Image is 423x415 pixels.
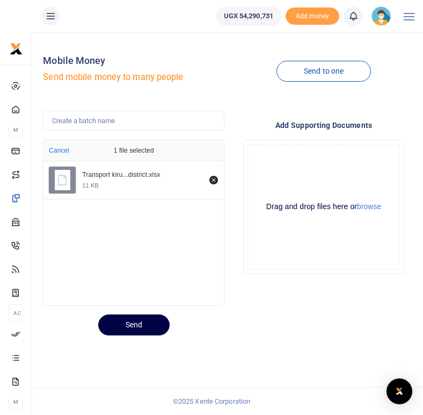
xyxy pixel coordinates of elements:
a: profile-user [371,6,395,26]
div: File Uploader [43,139,224,306]
h4: Mobile Money [43,55,224,67]
div: Transport kiruhura district.xlsx [82,171,203,180]
a: logo-small logo-large logo-large [10,44,23,52]
button: Send [98,314,170,335]
h4: Add supporting Documents [233,119,414,131]
input: Create a batch name [43,111,224,131]
button: Remove file [208,174,220,186]
li: M [9,393,23,411]
li: Wallet ballance [211,6,286,26]
button: browse [357,203,381,210]
li: Ac [9,304,23,322]
a: Send to one [276,61,371,82]
div: 11 KB [82,182,98,189]
div: Open Intercom Messenger [386,378,412,404]
button: Cancel [46,144,72,158]
img: profile-user [371,6,391,26]
li: M [9,121,23,139]
img: logo-small [10,42,23,55]
a: Add money [286,11,339,19]
span: UGX 54,290,731 [224,11,273,22]
div: File Uploader [243,140,404,274]
a: UGX 54,290,731 [216,6,281,26]
div: 1 file selected [88,140,179,161]
li: Toup your wallet [286,8,339,25]
span: Add money [286,8,339,25]
h5: Send mobile money to many people [43,72,224,83]
div: Drag and drop files here or [248,202,399,212]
